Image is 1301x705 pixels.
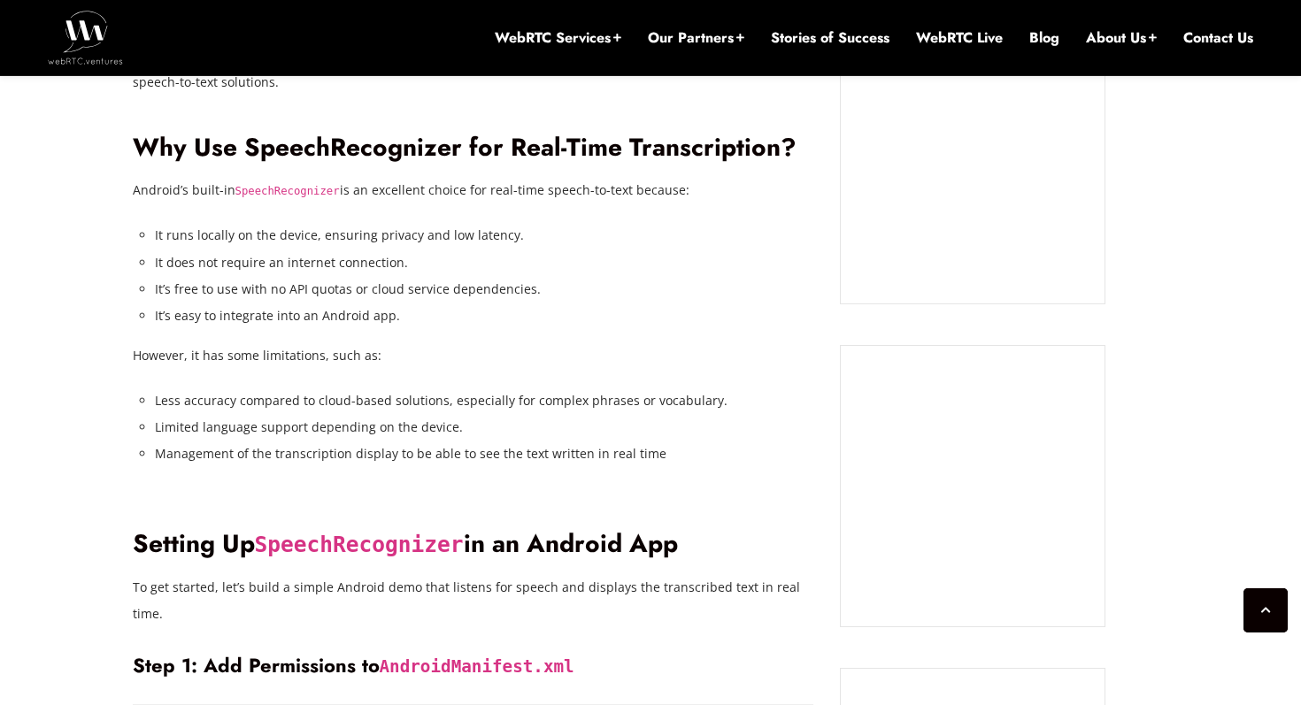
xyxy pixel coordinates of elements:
li: It’s free to use with no API quotas or cloud service dependencies. [155,276,814,303]
p: Android’s built-in is an excellent choice for real-time speech-to-text because: [133,177,814,203]
h3: Step 1: Add Permissions to [133,654,814,678]
a: Contact Us [1183,28,1253,48]
a: WebRTC Live [916,28,1003,48]
iframe: Embedded CTA [858,51,1087,287]
p: To get started, let’s build a simple Android demo that listens for speech and displays the transc... [133,574,814,627]
li: It does not require an internet connection. [155,249,814,276]
a: Stories of Success [771,28,889,48]
a: Our Partners [648,28,744,48]
li: It’s easy to integrate into an Android app. [155,303,814,329]
a: Blog [1029,28,1059,48]
li: Limited language support depending on the device. [155,414,814,441]
a: About Us [1086,28,1157,48]
code: AndroidManifest.xml [380,656,574,677]
h2: Setting Up in an Android App [133,529,814,560]
h2: Why Use SpeechRecognizer for Real-Time Transcription? [133,133,814,164]
li: Management of the transcription display to be able to see the text written in real time [155,441,814,467]
img: WebRTC.ventures [48,11,123,64]
code: SpeechRecognizer [235,185,340,197]
a: WebRTC Services [495,28,621,48]
li: It runs locally on the device, ensuring privacy and low latency. [155,222,814,249]
li: Less accuracy compared to cloud-based solutions, especially for complex phrases or vocabulary. [155,387,814,414]
code: SpeechRecognizer [255,532,464,557]
iframe: Embedded CTA [858,364,1087,609]
p: However, it has some limitations, such as: [133,342,814,369]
